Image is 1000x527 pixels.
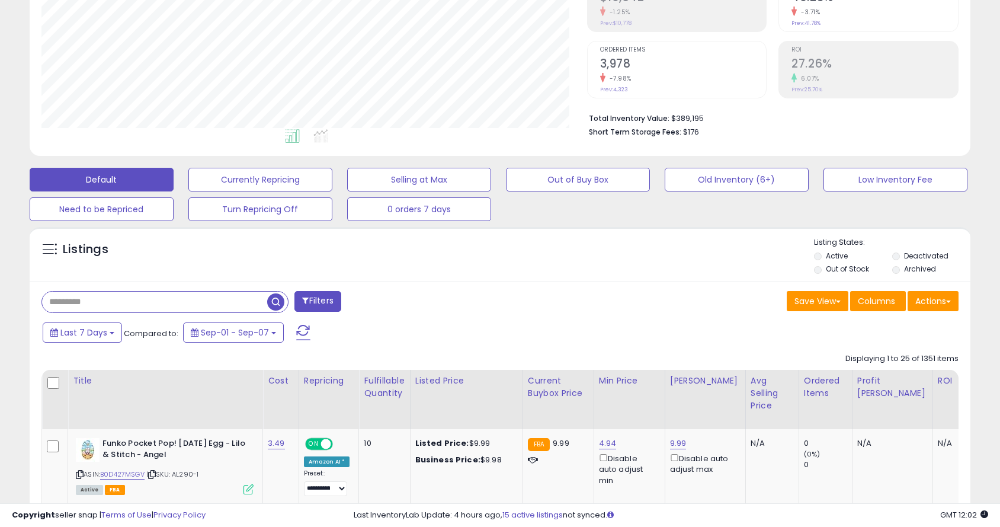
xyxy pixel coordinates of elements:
[940,509,988,520] span: 2025-09-15 12:02 GMT
[506,168,650,191] button: Out of Buy Box
[304,469,350,496] div: Preset:
[347,168,491,191] button: Selling at Max
[804,459,852,470] div: 0
[528,438,550,451] small: FBA
[600,47,767,53] span: Ordered Items
[589,110,950,124] li: $389,195
[600,86,628,93] small: Prev: 4,323
[73,375,258,387] div: Title
[670,452,736,475] div: Disable auto adjust max
[153,509,206,520] a: Privacy Policy
[304,375,354,387] div: Repricing
[665,168,809,191] button: Old Inventory (6+)
[415,455,514,465] div: $9.98
[364,375,405,400] div: Fulfillable Quantity
[331,439,350,449] span: OFF
[751,375,794,412] div: Avg Selling Price
[938,438,977,449] div: N/A
[30,168,174,191] button: Default
[845,353,959,365] div: Displaying 1 to 25 of 1351 items
[502,509,563,520] a: 15 active listings
[76,438,254,493] div: ASIN:
[599,452,656,486] div: Disable auto adjust min
[76,485,103,495] span: All listings currently available for purchase on Amazon
[804,449,820,459] small: (0%)
[797,74,819,83] small: 6.07%
[858,295,895,307] span: Columns
[683,126,699,138] span: $176
[415,438,514,449] div: $9.99
[268,375,294,387] div: Cost
[146,469,198,479] span: | SKU: AL290-1
[101,509,152,520] a: Terms of Use
[797,8,820,17] small: -3.71%
[63,241,108,258] h5: Listings
[553,437,569,449] span: 9.99
[814,237,970,248] p: Listing States:
[787,291,848,311] button: Save View
[791,86,822,93] small: Prev: 25.70%
[60,327,107,338] span: Last 7 Days
[600,57,767,73] h2: 3,978
[791,47,958,53] span: ROI
[415,437,469,449] b: Listed Price:
[826,264,869,274] label: Out of Stock
[605,74,632,83] small: -7.98%
[823,168,967,191] button: Low Inventory Fee
[850,291,906,311] button: Columns
[268,437,285,449] a: 3.49
[100,469,145,480] a: B0D427MSGV
[30,197,174,221] button: Need to be Repriced
[415,454,480,465] b: Business Price:
[102,438,246,463] b: Funko Pocket Pop! [DATE] Egg - Lilo & Stitch - Angel
[76,438,100,462] img: 41kLRhPNUnL._SL40_.jpg
[306,439,321,449] span: ON
[304,456,350,467] div: Amazon AI *
[751,438,790,449] div: N/A
[804,438,852,449] div: 0
[670,375,741,387] div: [PERSON_NAME]
[599,375,660,387] div: Min Price
[600,20,632,27] small: Prev: $10,778
[826,251,848,261] label: Active
[670,437,687,449] a: 9.99
[528,375,589,400] div: Current Buybox Price
[599,437,617,449] a: 4.94
[938,375,981,387] div: ROI
[347,197,491,221] button: 0 orders 7 days
[12,509,55,520] strong: Copyright
[183,322,284,343] button: Sep-01 - Sep-07
[605,8,630,17] small: -1.25%
[201,327,269,338] span: Sep-01 - Sep-07
[908,291,959,311] button: Actions
[43,322,122,343] button: Last 7 Days
[415,375,518,387] div: Listed Price
[857,375,928,400] div: Profit [PERSON_NAME]
[791,57,958,73] h2: 27.26%
[904,264,936,274] label: Archived
[188,197,332,221] button: Turn Repricing Off
[124,328,178,339] span: Compared to:
[791,20,820,27] small: Prev: 41.78%
[354,510,988,521] div: Last InventoryLab Update: 4 hours ago, not synced.
[804,375,847,400] div: Ordered Items
[12,510,206,521] div: seller snap | |
[589,127,681,137] b: Short Term Storage Fees:
[364,438,400,449] div: 10
[857,438,924,449] div: N/A
[589,113,669,123] b: Total Inventory Value:
[105,485,125,495] span: FBA
[294,291,341,312] button: Filters
[904,251,948,261] label: Deactivated
[188,168,332,191] button: Currently Repricing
